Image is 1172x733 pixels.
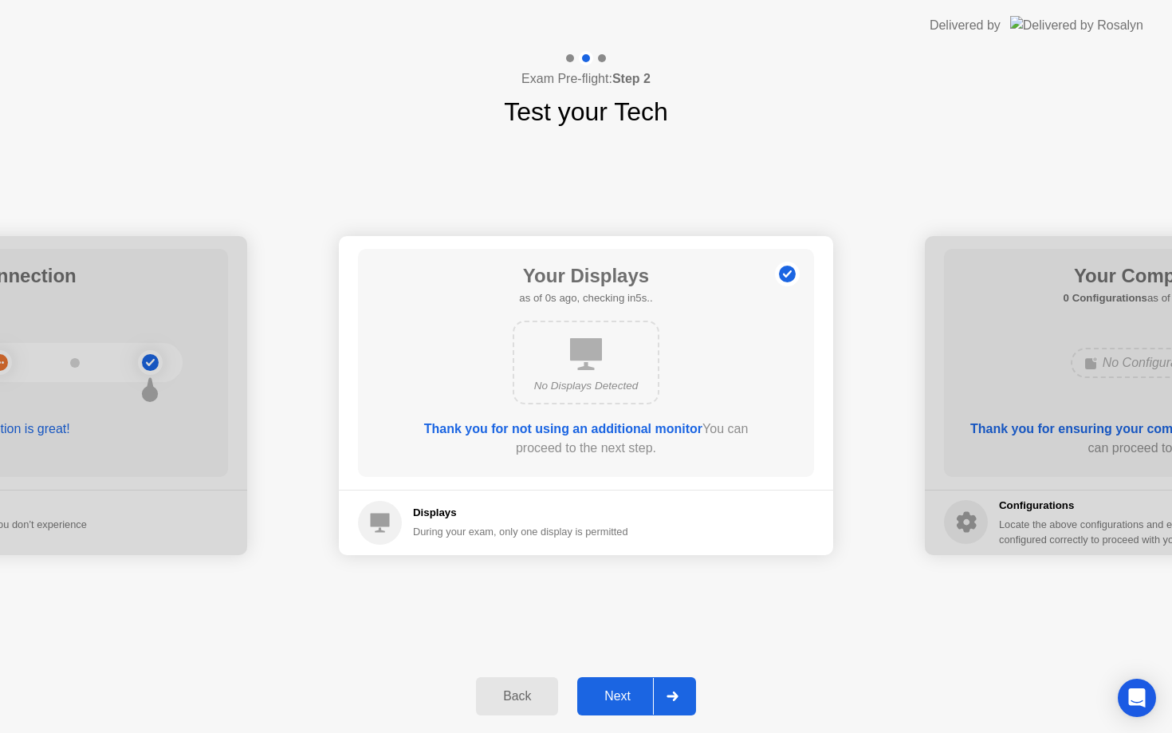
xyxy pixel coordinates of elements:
[612,72,651,85] b: Step 2
[413,505,628,521] h5: Displays
[424,422,702,435] b: Thank you for not using an additional monitor
[519,262,652,290] h1: Your Displays
[930,16,1001,35] div: Delivered by
[504,93,668,131] h1: Test your Tech
[476,677,558,715] button: Back
[521,69,651,89] h4: Exam Pre-flight:
[1118,679,1156,717] div: Open Intercom Messenger
[582,689,653,703] div: Next
[413,524,628,539] div: During your exam, only one display is permitted
[481,689,553,703] div: Back
[403,420,769,458] div: You can proceed to the next step.
[527,378,645,394] div: No Displays Detected
[577,677,696,715] button: Next
[519,290,652,306] h5: as of 0s ago, checking in5s..
[1010,16,1143,34] img: Delivered by Rosalyn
